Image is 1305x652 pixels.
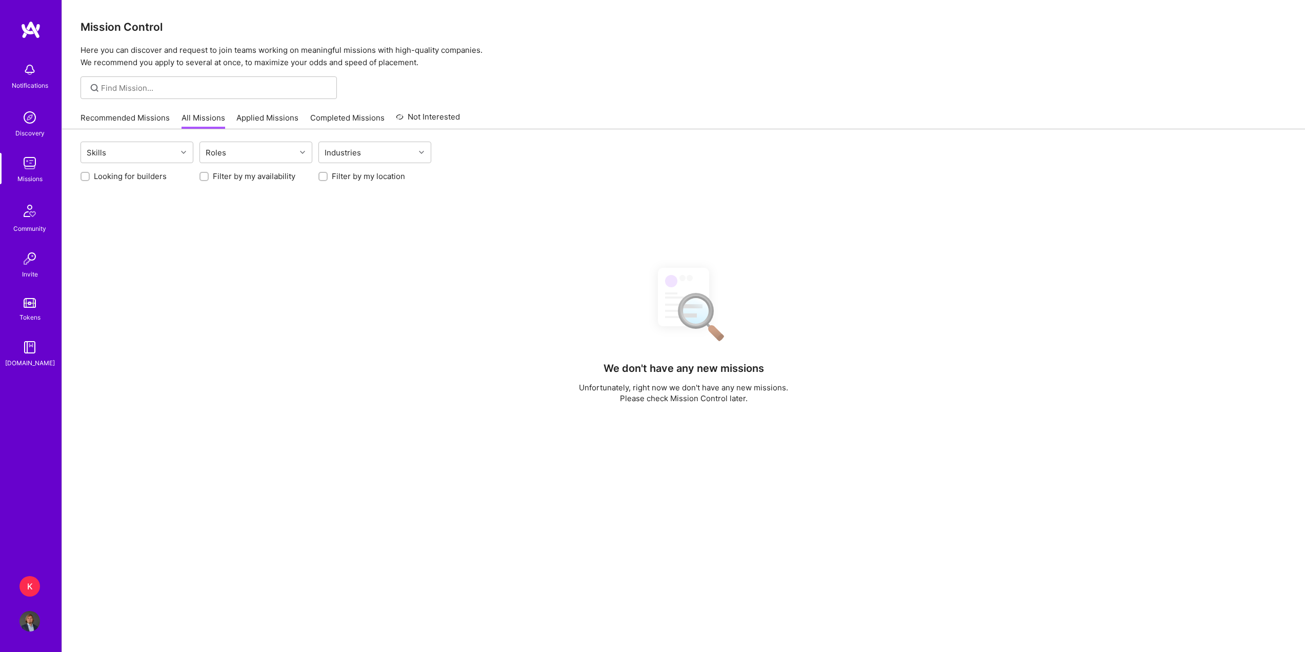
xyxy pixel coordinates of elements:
i: icon Chevron [300,150,305,155]
img: Invite [19,248,40,269]
i: icon Chevron [419,150,424,155]
div: Discovery [15,128,45,139]
label: Filter by my location [332,171,405,182]
div: K [19,576,40,597]
img: discovery [19,107,40,128]
i: icon Chevron [181,150,186,155]
p: Please check Mission Control later. [579,393,788,404]
a: Applied Missions [236,112,298,129]
a: K [17,576,43,597]
div: Skills [84,145,109,160]
h4: We don't have any new missions [604,362,764,374]
a: User Avatar [17,611,43,631]
img: logo [21,21,41,39]
input: Find Mission... [101,83,329,93]
label: Filter by my availability [213,171,295,182]
div: Industries [322,145,364,160]
div: Community [13,223,46,234]
div: Missions [17,173,43,184]
img: User Avatar [19,611,40,631]
div: [DOMAIN_NAME] [5,358,55,368]
p: Unfortunately, right now we don't have any new missions. [579,382,788,393]
a: Not Interested [396,111,460,129]
img: teamwork [19,153,40,173]
label: Looking for builders [94,171,167,182]
a: All Missions [182,112,225,129]
img: No Results [640,259,727,348]
img: guide book [19,337,40,358]
div: Invite [22,269,38,280]
a: Completed Missions [310,112,385,129]
img: Community [17,199,42,223]
h3: Mission Control [81,21,1287,33]
div: Tokens [19,312,41,323]
i: icon SearchGrey [89,82,101,94]
img: tokens [24,298,36,308]
div: Roles [203,145,229,160]
div: Notifications [12,80,48,91]
img: bell [19,60,40,80]
p: Here you can discover and request to join teams working on meaningful missions with high-quality ... [81,44,1287,69]
a: Recommended Missions [81,112,170,129]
